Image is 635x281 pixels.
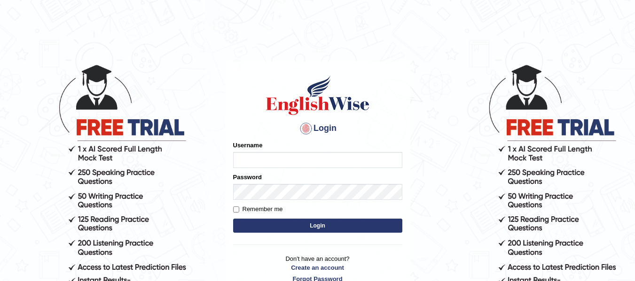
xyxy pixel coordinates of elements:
label: Username [233,141,263,150]
a: Create an account [233,263,402,272]
img: Logo of English Wise sign in for intelligent practice with AI [264,74,371,116]
button: Login [233,219,402,233]
label: Password [233,173,262,182]
label: Remember me [233,205,283,214]
input: Remember me [233,206,239,213]
h4: Login [233,121,402,136]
